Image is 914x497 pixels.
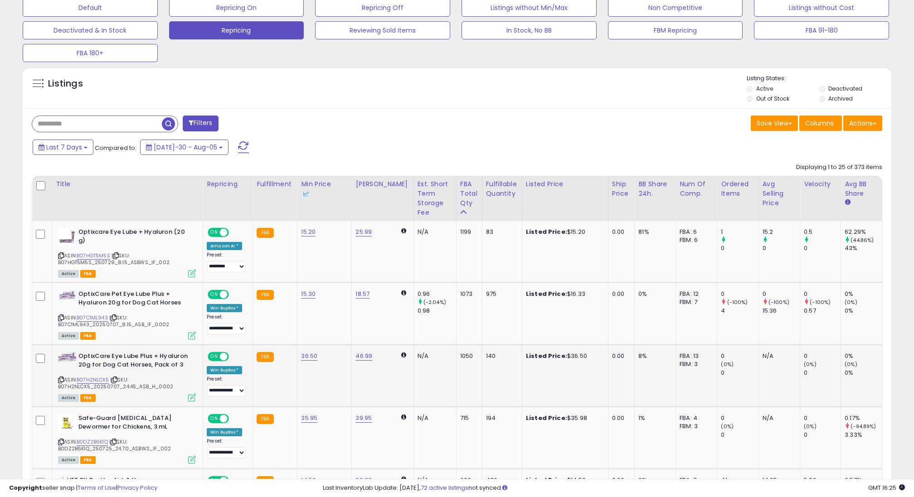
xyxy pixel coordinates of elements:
span: FBA [80,456,96,464]
div: 81% [638,228,669,236]
span: Last 7 Days [46,143,82,152]
a: B07C1ML943 [77,314,108,322]
div: 15.36 [763,307,800,315]
div: FBA: 6 [680,228,710,236]
div: $15.20 [526,228,601,236]
img: 31ZQOQz2OIL._SL40_.jpg [58,228,76,246]
div: 0 [721,352,758,360]
div: 194 [486,414,515,422]
b: OptixCare Pet Eye Lube Plus + Hyaluron 20g for Dog Cat Horses [78,290,189,309]
button: Columns [799,116,842,131]
div: 3.33% [845,431,882,439]
div: 0 [763,244,800,252]
div: 0 [721,431,758,439]
a: 15.30 [301,290,316,299]
button: Filters [183,116,218,131]
div: Amazon AI * [207,242,242,250]
a: 72 active listings [421,483,468,492]
div: FBM: 3 [680,422,710,430]
span: [DATE]-30 - Aug-05 [154,143,217,152]
div: ASIN: [58,414,196,463]
a: 15.20 [301,227,316,236]
a: B07HGT5M5S [77,252,110,260]
div: Num of Comp. [680,179,713,198]
div: Displaying 1 to 25 of 373 items [796,163,882,172]
span: | SKU: B0DZ2B6K1Q_250725_24.70_ASBWS_IF_002 [58,438,171,452]
div: 1 [721,228,758,236]
div: seller snap | | [9,484,157,492]
div: 0% [845,369,882,377]
div: Fulfillment [257,179,293,189]
div: FBA: 13 [680,352,710,360]
a: 18.57 [355,290,369,299]
img: 41f6tN1y49L._SL40_.jpg [58,290,76,300]
div: 1199 [460,228,475,236]
div: 975 [486,290,515,298]
div: $16.33 [526,290,601,298]
button: Deactivated & In Stock [23,21,158,39]
label: Out of Stock [756,95,789,102]
button: FBA 180+ [23,44,158,62]
div: Preset: [207,252,246,272]
div: Preset: [207,438,246,458]
span: All listings currently available for purchase on Amazon [58,456,79,464]
div: 0 [804,352,841,360]
b: Listed Price: [526,227,567,236]
div: Ordered Items [721,179,754,198]
div: Avg Selling Price [763,179,797,208]
div: N/A [763,414,793,422]
div: 0 [804,414,841,422]
b: Listed Price: [526,352,567,360]
h5: Listings [48,77,83,90]
div: Title [56,179,199,189]
div: 4 [721,307,758,315]
span: All listings currently available for purchase on Amazon [58,270,79,278]
small: (0%) [721,423,734,430]
div: Repricing [207,179,249,189]
div: [PERSON_NAME] [355,179,409,189]
small: (0%) [804,361,817,368]
span: ON [209,291,220,299]
img: InventoryLab Logo [301,189,310,198]
small: FBA [257,414,273,424]
span: OFF [228,415,242,423]
span: All listings currently available for purchase on Amazon [58,332,79,340]
div: 0% [638,290,669,298]
div: 0.57 [804,307,841,315]
a: B07H2NLCX5 [77,376,109,384]
button: Repricing [169,21,304,39]
div: 1073 [460,290,475,298]
a: 36.50 [301,352,317,361]
div: Win BuyBox * [207,304,242,312]
button: [DATE]-30 - Aug-05 [140,140,228,155]
small: (0%) [845,299,857,306]
div: Velocity [804,179,837,189]
p: Listing States: [747,74,891,83]
div: Est. Short Term Storage Fee [418,179,452,217]
span: OFF [228,291,242,299]
span: All listings currently available for purchase on Amazon [58,394,79,402]
b: Listed Price: [526,414,567,422]
div: Min Price [301,179,348,198]
div: $36.50 [526,352,601,360]
a: 25.99 [355,227,372,236]
div: 0.00 [612,352,627,360]
small: (44.86%) [851,236,874,244]
div: $35.98 [526,414,601,422]
div: 0 [721,369,758,377]
span: 2025-08-13 16:25 GMT [868,483,905,492]
small: Avg BB Share. [845,198,850,207]
span: OFF [228,229,242,236]
div: Win BuyBox * [207,366,242,374]
div: FBA: 12 [680,290,710,298]
small: FBA [257,352,273,362]
small: FBA [257,290,273,300]
div: FBM: 6 [680,236,710,244]
small: (0%) [804,423,817,430]
div: 0 [721,244,758,252]
div: FBM: 7 [680,298,710,306]
div: Avg BB Share [845,179,878,198]
small: (-100%) [810,299,831,306]
div: 83 [486,228,515,236]
div: Some or all of the values in this column are provided from Inventory Lab. [301,189,348,198]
